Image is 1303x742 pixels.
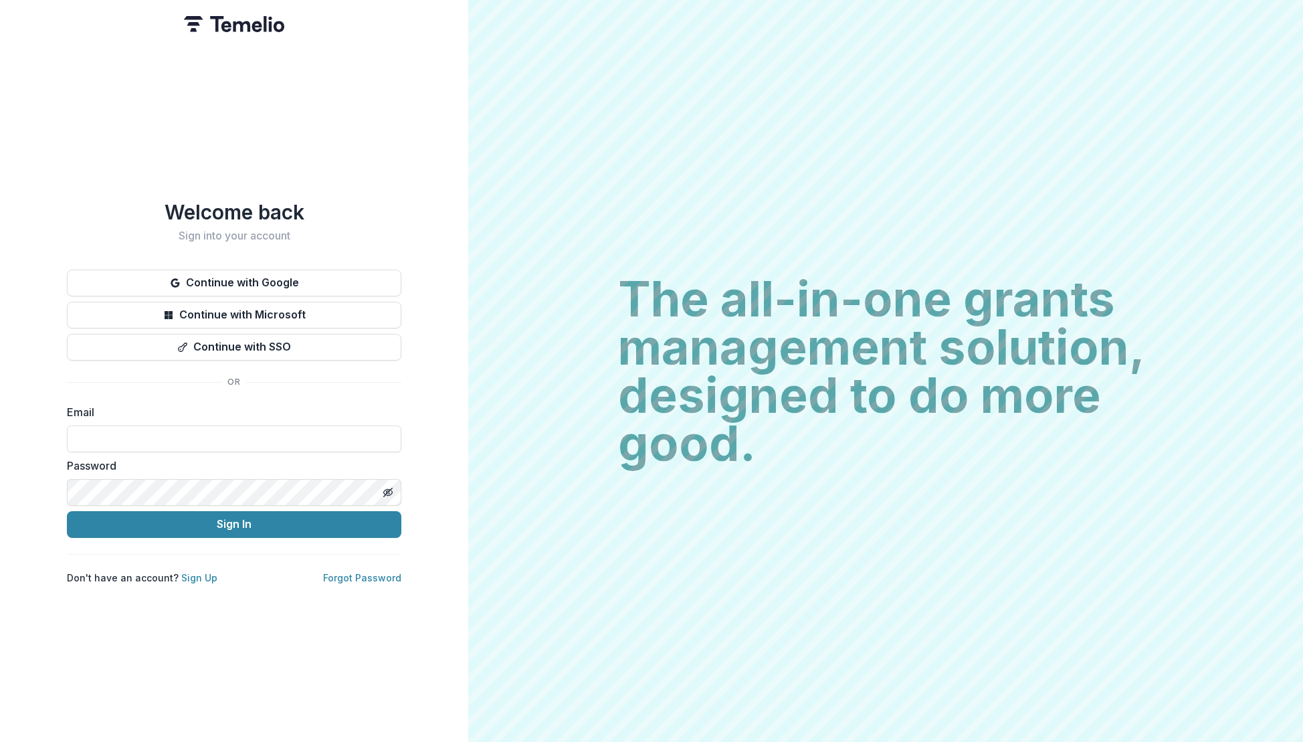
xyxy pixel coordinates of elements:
[67,511,401,538] button: Sign In
[67,229,401,242] h2: Sign into your account
[67,302,401,329] button: Continue with Microsoft
[67,200,401,224] h1: Welcome back
[67,571,217,585] p: Don't have an account?
[67,458,393,474] label: Password
[67,334,401,361] button: Continue with SSO
[323,572,401,583] a: Forgot Password
[184,16,284,32] img: Temelio
[67,270,401,296] button: Continue with Google
[377,482,399,503] button: Toggle password visibility
[67,404,393,420] label: Email
[181,572,217,583] a: Sign Up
